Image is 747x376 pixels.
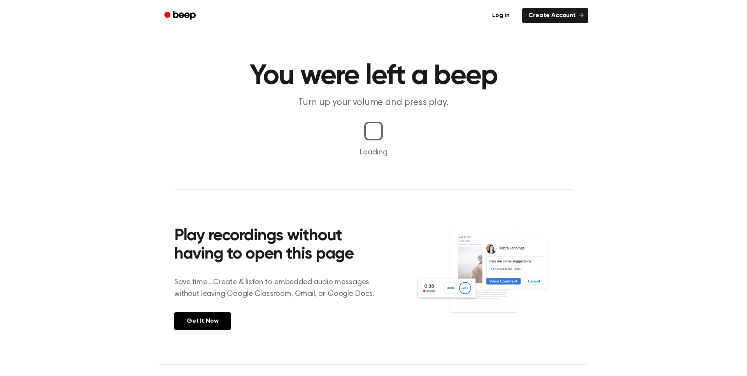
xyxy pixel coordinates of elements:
[522,8,588,23] a: Create Account
[159,8,203,23] a: Beep
[484,7,517,24] a: Log in
[174,62,573,90] h1: You were left a beep
[415,225,573,329] img: Voice Comments on Docs and Recording Widget
[174,227,384,264] h2: Play recordings without having to open this page
[224,96,523,109] p: Turn up your volume and press play.
[174,312,231,330] a: Get It Now
[174,276,384,300] p: Save time....Create & listen to embedded audio messages without leaving Google Classroom, Gmail, ...
[9,147,738,158] p: Loading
